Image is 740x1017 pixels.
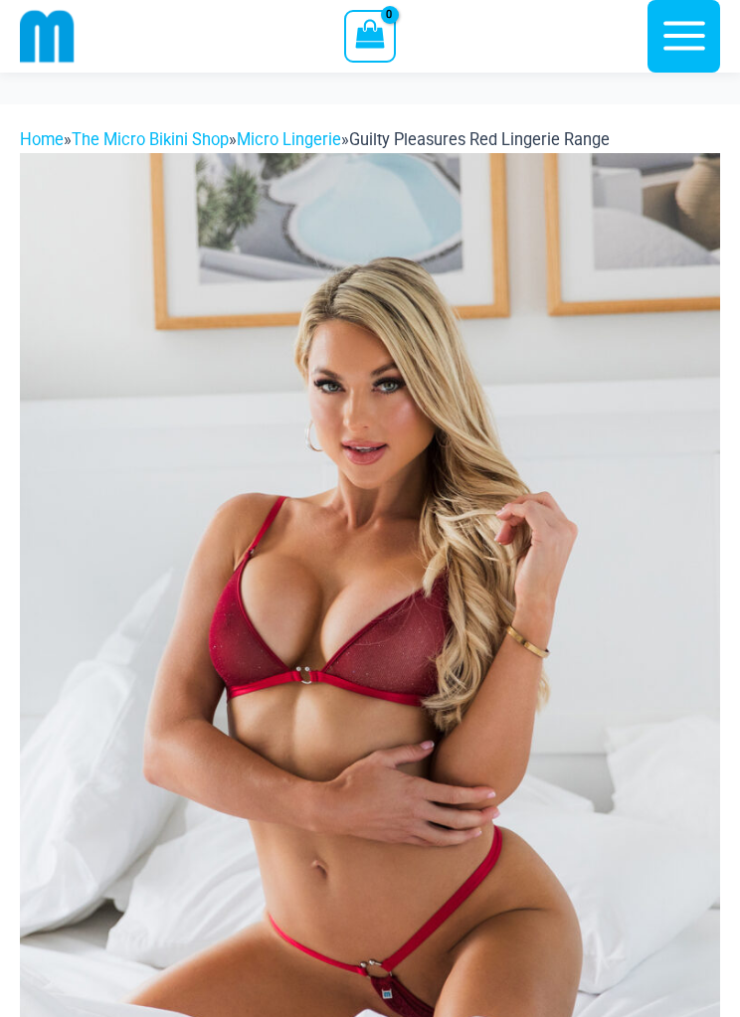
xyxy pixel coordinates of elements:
[20,9,75,64] img: cropped mm emblem
[72,130,229,149] a: The Micro Bikini Shop
[344,10,395,62] a: View Shopping Cart, empty
[237,130,341,149] a: Micro Lingerie
[20,130,64,149] a: Home
[349,130,610,149] span: Guilty Pleasures Red Lingerie Range
[20,130,610,149] span: » » »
